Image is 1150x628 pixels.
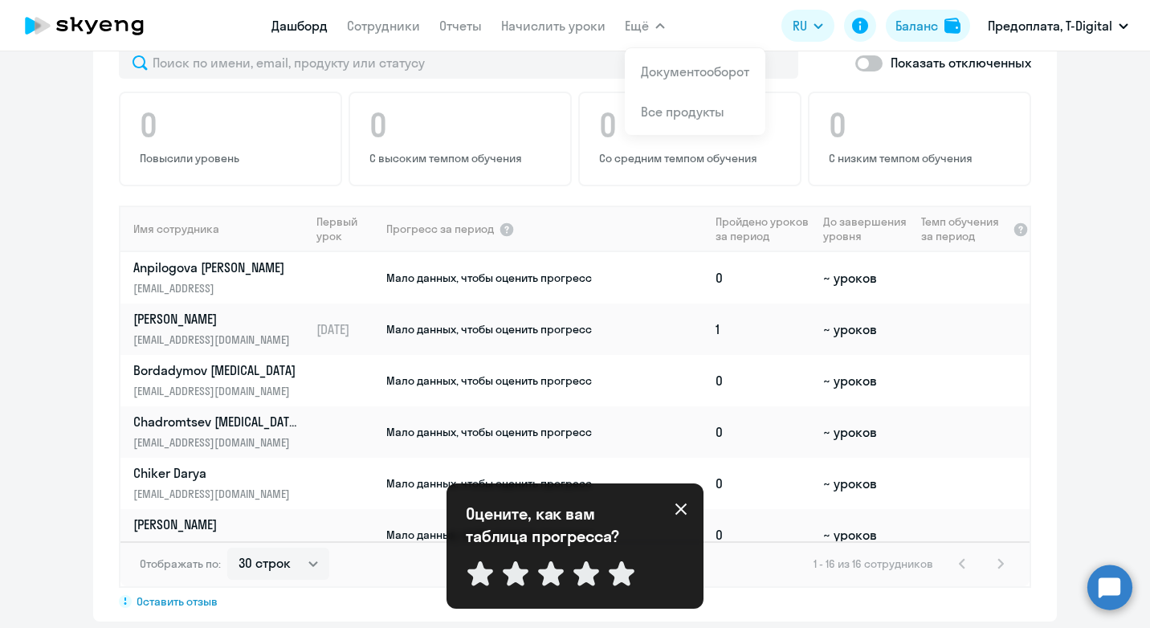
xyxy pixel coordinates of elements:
td: 0 [709,458,817,509]
button: Балансbalance [886,10,970,42]
a: [PERSON_NAME][EMAIL_ADDRESS][DOMAIN_NAME] [133,516,309,554]
a: Сотрудники [347,18,420,34]
p: Anpilogova [PERSON_NAME] [133,259,299,276]
a: Chadromtsev [MEDICAL_DATA][EMAIL_ADDRESS][DOMAIN_NAME] [133,413,309,451]
span: Мало данных, чтобы оценить прогресс [386,528,592,542]
img: balance [944,18,960,34]
span: Мало данных, чтобы оценить прогресс [386,476,592,491]
span: Отображать по: [140,557,221,571]
td: 0 [709,355,817,406]
p: [EMAIL_ADDRESS][DOMAIN_NAME] [133,382,299,400]
p: [PERSON_NAME] [133,516,299,533]
a: Дашборд [271,18,328,34]
th: До завершения уровня [817,206,914,252]
td: 0 [709,406,817,458]
span: Мало данных, чтобы оценить прогресс [386,373,592,388]
button: Ещё [625,10,665,42]
span: Мало данных, чтобы оценить прогресс [386,425,592,439]
td: ~ уроков [817,355,914,406]
span: Мало данных, чтобы оценить прогресс [386,271,592,285]
td: ~ уроков [817,252,914,304]
span: Прогресс за период [386,222,494,236]
th: Пройдено уроков за период [709,206,817,252]
p: Chiker Darya [133,464,299,482]
button: RU [781,10,834,42]
p: Chadromtsev [MEDICAL_DATA] [133,413,299,430]
a: Начислить уроки [501,18,606,34]
p: [EMAIL_ADDRESS][DOMAIN_NAME] [133,331,299,349]
p: Bordadymov [MEDICAL_DATA] [133,361,299,379]
p: [PERSON_NAME] [133,310,299,328]
p: [EMAIL_ADDRESS][DOMAIN_NAME] [133,434,299,451]
a: Документооборот [641,63,749,80]
div: Баланс [895,16,938,35]
span: 1 - 16 из 16 сотрудников [814,557,933,571]
td: ~ уроков [817,304,914,355]
a: [PERSON_NAME][EMAIL_ADDRESS][DOMAIN_NAME] [133,310,309,349]
span: RU [793,16,807,35]
td: [DATE] [310,304,385,355]
a: Все продукты [641,104,724,120]
span: Мало данных, чтобы оценить прогресс [386,322,592,336]
td: 1 [709,304,817,355]
td: 0 [709,252,817,304]
td: ~ уроков [817,406,914,458]
a: Отчеты [439,18,482,34]
span: Оставить отзыв [137,594,218,609]
p: [EMAIL_ADDRESS][DOMAIN_NAME] [133,485,299,503]
td: ~ уроков [817,458,914,509]
a: Anpilogova [PERSON_NAME][EMAIL_ADDRESS] [133,259,309,297]
p: [EMAIL_ADDRESS][DOMAIN_NAME] [133,536,299,554]
td: ~ уроков [817,509,914,561]
a: Chiker Darya[EMAIL_ADDRESS][DOMAIN_NAME] [133,464,309,503]
td: 0 [709,509,817,561]
a: Bordadymov [MEDICAL_DATA][EMAIL_ADDRESS][DOMAIN_NAME] [133,361,309,400]
p: Оцените, как вам таблица прогресса? [466,503,642,548]
button: Предоплата, T-Digital [980,6,1136,45]
input: Поиск по имени, email, продукту или статусу [119,47,798,79]
p: Показать отключенных [891,53,1031,72]
p: Предоплата, T-Digital [988,16,1112,35]
span: Темп обучения за период [921,214,1008,243]
th: Первый урок [310,206,385,252]
th: Имя сотрудника [120,206,310,252]
span: Ещё [625,16,649,35]
p: [EMAIL_ADDRESS] [133,279,299,297]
